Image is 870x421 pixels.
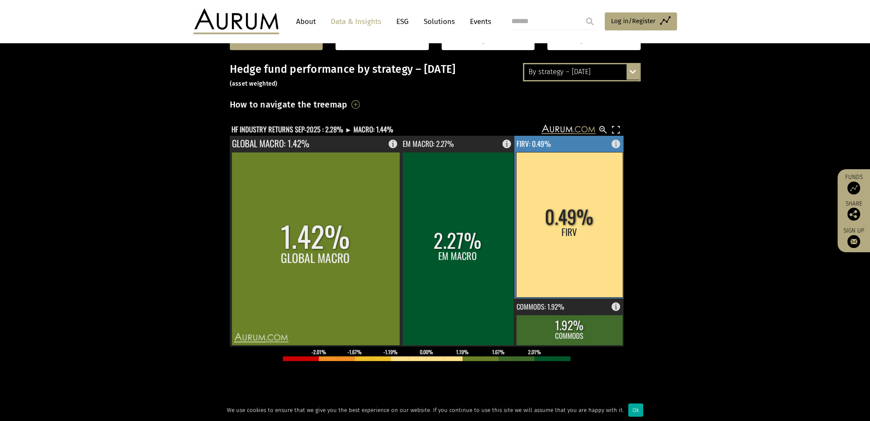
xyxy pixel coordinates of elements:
h5: Reporting indicator of eligible funds having reported (as at [DATE]). By fund assets (Sep): . By ... [230,398,641,421]
h3: How to navigate the treemap [230,97,347,112]
a: Solutions [419,14,459,30]
a: ESG [392,14,413,30]
img: Aurum [193,9,279,34]
input: Submit [581,13,598,30]
img: Sign up to our newsletter [847,235,860,248]
span: Log in/Register [611,16,656,26]
div: By strategy – [DATE] [524,64,639,80]
small: (asset weighted) [230,80,278,87]
a: Funds [842,173,866,194]
a: Data & Insights [327,14,386,30]
a: About [292,14,320,30]
a: Sign up [842,227,866,248]
img: Access Funds [847,182,860,194]
img: Share this post [847,208,860,221]
div: Ok [628,403,643,417]
div: Share [842,201,866,221]
a: Events [466,14,491,30]
a: Log in/Register [605,12,677,30]
h3: Hedge fund performance by strategy – [DATE] [230,63,641,89]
